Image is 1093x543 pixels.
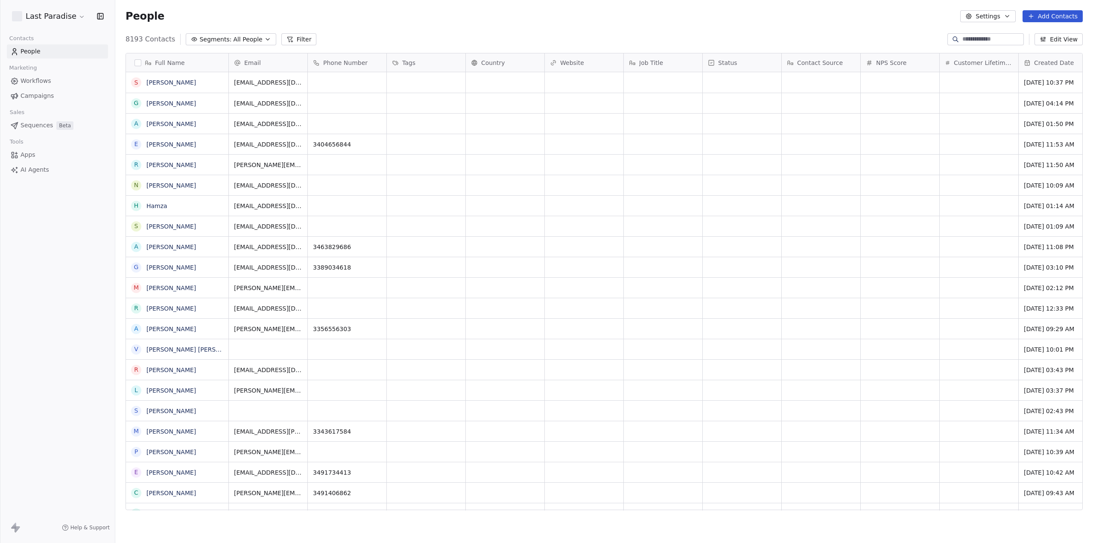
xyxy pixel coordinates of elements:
span: [EMAIL_ADDRESS][DOMAIN_NAME] [234,140,302,149]
a: [PERSON_NAME] [146,244,196,250]
div: Contact Source [782,53,860,72]
div: NPS Score [861,53,939,72]
a: [PERSON_NAME] [146,387,196,394]
span: 3356556303 [313,325,381,333]
div: Job Title [624,53,702,72]
span: [EMAIL_ADDRESS][DOMAIN_NAME] [234,120,302,128]
a: Apps [7,148,108,162]
span: Sales [6,106,28,119]
a: SequencesBeta [7,118,108,132]
div: S [134,78,138,87]
a: [PERSON_NAME] [146,367,196,373]
span: All People [233,35,262,44]
span: CAT [1082,59,1092,66]
div: E [134,468,138,477]
div: grid [126,72,229,511]
span: 3491734413 [313,468,381,477]
span: [EMAIL_ADDRESS][DOMAIN_NAME] [234,304,302,313]
div: Country [466,53,544,72]
span: [EMAIL_ADDRESS][DOMAIN_NAME] [234,99,302,108]
span: 3389034618 [313,263,381,272]
span: Contacts [6,32,38,45]
span: [PERSON_NAME][EMAIL_ADDRESS][PERSON_NAME][DOMAIN_NAME] [234,325,302,333]
a: [PERSON_NAME] [146,285,196,291]
span: [DATE] 02:12 PM [1024,284,1092,292]
span: [DATE] 10:39 AM [1024,448,1092,456]
span: [PERSON_NAME][EMAIL_ADDRESS][DOMAIN_NAME] [234,489,302,497]
span: Full Name [155,59,185,67]
span: Workflows [20,76,51,85]
div: V [134,345,138,354]
span: 8193 Contacts [126,34,175,44]
a: Campaigns [7,89,108,103]
div: C [134,488,138,497]
button: Settings [960,10,1015,22]
span: Last Paradise [26,11,76,22]
span: [DATE] 04:14 PM [1024,99,1092,108]
div: R [134,304,138,313]
div: Website [545,53,623,72]
span: Marketing [6,62,41,74]
a: [PERSON_NAME] [146,510,196,517]
span: Customer Lifetime Value [954,59,1013,67]
div: L [134,386,138,395]
div: L [134,509,138,518]
span: Contact Source [797,59,843,67]
div: A [134,119,138,128]
div: Phone Number [308,53,386,72]
div: R [134,160,138,169]
button: Last Paradise [10,9,87,23]
span: [PERSON_NAME][EMAIL_ADDRESS][DOMAIN_NAME] [234,161,302,169]
span: [EMAIL_ADDRESS][DOMAIN_NAME] [234,468,302,477]
span: AI Agents [20,165,49,174]
span: 3405617878 [313,509,381,518]
div: N [134,181,138,190]
div: H [134,201,139,210]
span: Campaigns [20,91,54,100]
div: M [134,283,139,292]
span: Help & Support [70,524,110,531]
span: Apps [20,150,35,159]
div: m [134,427,139,436]
span: [EMAIL_ADDRESS][DOMAIN_NAME] [234,509,302,518]
a: [PERSON_NAME] [146,428,196,435]
span: [EMAIL_ADDRESS][DOMAIN_NAME] [234,243,302,251]
span: [DATE] 01:50 PM [1024,120,1092,128]
a: [PERSON_NAME] [146,449,196,455]
div: G [134,99,139,108]
span: [DATE] 09:43 AM [1024,489,1092,497]
a: [PERSON_NAME] [146,469,196,476]
span: [DATE] 12:33 PM [1024,304,1092,313]
button: Filter [281,33,317,45]
a: [PERSON_NAME] [146,408,196,414]
span: [EMAIL_ADDRESS][DOMAIN_NAME] [234,181,302,190]
span: Created Date [1034,59,1074,67]
span: 3404656844 [313,140,381,149]
a: [PERSON_NAME] [146,100,196,107]
span: Website [560,59,584,67]
span: [DATE] 03:37 PM [1024,386,1092,395]
span: [DATE] 03:10 PM [1024,263,1092,272]
span: 3491406862 [313,489,381,497]
button: Add Contacts [1023,10,1083,22]
span: [DATE] 10:09 AM [1024,181,1092,190]
a: [PERSON_NAME] [146,141,196,148]
span: Tags [402,59,415,67]
div: S [134,406,138,415]
span: Beta [56,121,73,130]
a: [PERSON_NAME] [146,120,196,127]
a: Help & Support [62,524,110,531]
span: [EMAIL_ADDRESS][DOMAIN_NAME] [234,78,302,87]
a: [PERSON_NAME] [146,264,196,271]
span: People [20,47,41,56]
span: [PERSON_NAME][EMAIL_ADDRESS][PERSON_NAME][DOMAIN_NAME] [234,448,302,456]
span: [DATE] 10:42 AM [1024,468,1092,477]
span: Email [244,59,261,67]
span: [DATE] 01:14 AM [1024,202,1092,210]
span: Job Title [639,59,663,67]
span: [EMAIL_ADDRESS][PERSON_NAME][DOMAIN_NAME] [234,427,302,436]
div: Tags [387,53,465,72]
a: Workflows [7,74,108,88]
span: [EMAIL_ADDRESS][DOMAIN_NAME] [234,366,302,374]
a: [PERSON_NAME] [146,305,196,312]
